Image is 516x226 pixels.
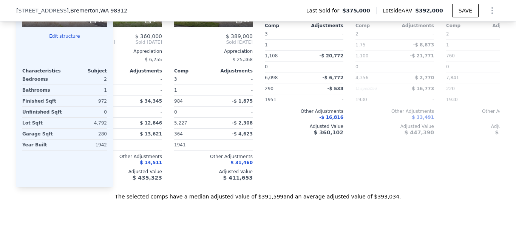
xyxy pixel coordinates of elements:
div: Comp [174,68,213,74]
span: 0 [446,64,449,69]
div: Year Built [22,140,63,150]
span: 2 [446,31,449,37]
div: 1 [446,40,484,50]
div: - [306,94,343,105]
span: Last Sold for [306,7,343,14]
span: 7,841 [446,75,459,80]
div: Garage Sqft [22,129,63,139]
span: $392,000 [415,8,443,14]
div: 1 [66,85,107,95]
span: , Bremerton [69,7,127,14]
div: Adjusted Value [83,169,162,175]
div: Adjustments [304,23,343,29]
div: 1.75 [355,40,393,50]
div: 4,792 [66,118,107,128]
span: $ 33,491 [412,115,434,120]
span: Lotside ARV [383,7,415,14]
span: $ 360,102 [314,129,343,135]
div: Adjustments [213,68,253,74]
div: - [124,140,162,150]
span: $ 14,511 [140,160,162,165]
div: - [396,29,434,39]
div: - [396,61,434,72]
div: Unfinished Sqft [22,107,63,117]
span: -$ 4,623 [232,131,253,137]
div: 1951 [265,94,303,105]
span: -$ 538 [327,86,343,91]
div: - [124,74,162,85]
span: 1,100 [355,53,368,58]
button: Show Options [485,3,500,18]
span: $ 12,846 [140,120,162,126]
div: Comp [265,23,304,29]
div: 2 [66,74,107,85]
div: Adjusted Value [174,169,253,175]
div: - [306,61,343,72]
span: 760 [446,53,455,58]
span: $ 2,770 [415,75,434,80]
span: -$ 21,771 [410,53,434,58]
span: 3 [265,31,268,37]
span: -$ 16,816 [319,115,343,120]
span: 364 [174,131,183,137]
div: - [215,74,253,85]
span: $ 447,390 [405,129,434,135]
span: , WA 98312 [99,8,127,14]
div: - [215,85,253,95]
span: Sold [DATE] [115,39,162,45]
div: Appreciation [83,48,162,54]
span: 220 [446,86,455,91]
span: -$ 2,308 [232,120,253,126]
span: $ 411,653 [223,175,253,181]
span: 0 [265,64,268,69]
div: Other Adjustments [174,154,253,160]
div: 1941 [174,140,212,150]
div: 972 [66,96,107,106]
span: -$ 8,873 [413,42,434,48]
span: 4,356 [355,75,368,80]
span: $375,000 [342,7,370,14]
span: $ 6,255 [145,57,162,62]
div: Bedrooms [22,74,63,85]
span: 3 [174,77,177,82]
span: $ 34,345 [140,98,162,104]
div: Adjustments [395,23,434,29]
div: - [124,107,162,117]
div: - [306,29,343,39]
span: 0 [355,64,358,69]
div: Bathrooms [22,85,63,95]
div: 1930 [355,94,393,105]
span: $ 389,000 [226,33,253,39]
div: - [124,85,162,95]
span: [STREET_ADDRESS] [16,7,69,14]
div: 1930 [446,94,484,105]
div: Other Adjustments [83,154,162,160]
div: The selected comps have a median adjusted value of $391,599 and an average adjusted value of $393... [16,187,500,200]
div: Adjustments [123,68,162,74]
span: 984 [174,98,183,104]
div: Adjusted Value [265,123,343,129]
span: 290 [265,86,273,91]
div: 280 [66,129,107,139]
span: 5,227 [174,120,187,126]
button: SAVE [452,4,479,17]
div: - [215,140,253,150]
div: Comp [355,23,395,29]
div: Characteristics [22,68,65,74]
span: Sold [DATE] [174,39,253,45]
div: 1 [265,40,303,50]
div: 1942 [66,140,107,150]
div: - [396,94,434,105]
span: -$ 6,772 [323,75,343,80]
span: 6,098 [265,75,278,80]
div: Finished Sqft [22,96,63,106]
div: 1 [174,85,212,95]
div: Adjusted Value [355,123,434,129]
button: Edit structure [22,33,107,39]
div: Other Adjustments [355,108,434,114]
span: $ 360,000 [135,33,162,39]
span: $ 31,460 [230,160,253,165]
div: - [215,107,253,117]
span: -$ 20,772 [319,53,343,58]
div: Lot Sqft [22,118,63,128]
